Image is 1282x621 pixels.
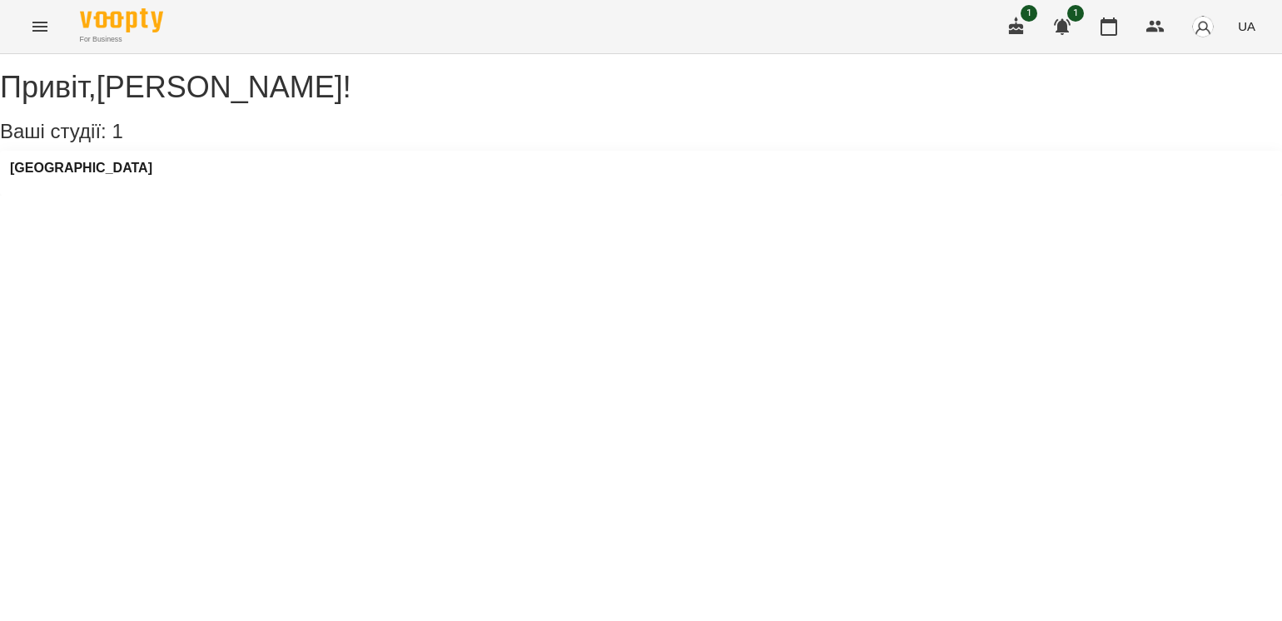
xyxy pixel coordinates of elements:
[80,8,163,32] img: Voopty Logo
[1238,17,1255,35] span: UA
[112,120,122,142] span: 1
[1191,15,1215,38] img: avatar_s.png
[80,34,163,45] span: For Business
[1067,5,1084,22] span: 1
[10,161,152,176] a: [GEOGRAPHIC_DATA]
[20,7,60,47] button: Menu
[1231,11,1262,42] button: UA
[1021,5,1037,22] span: 1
